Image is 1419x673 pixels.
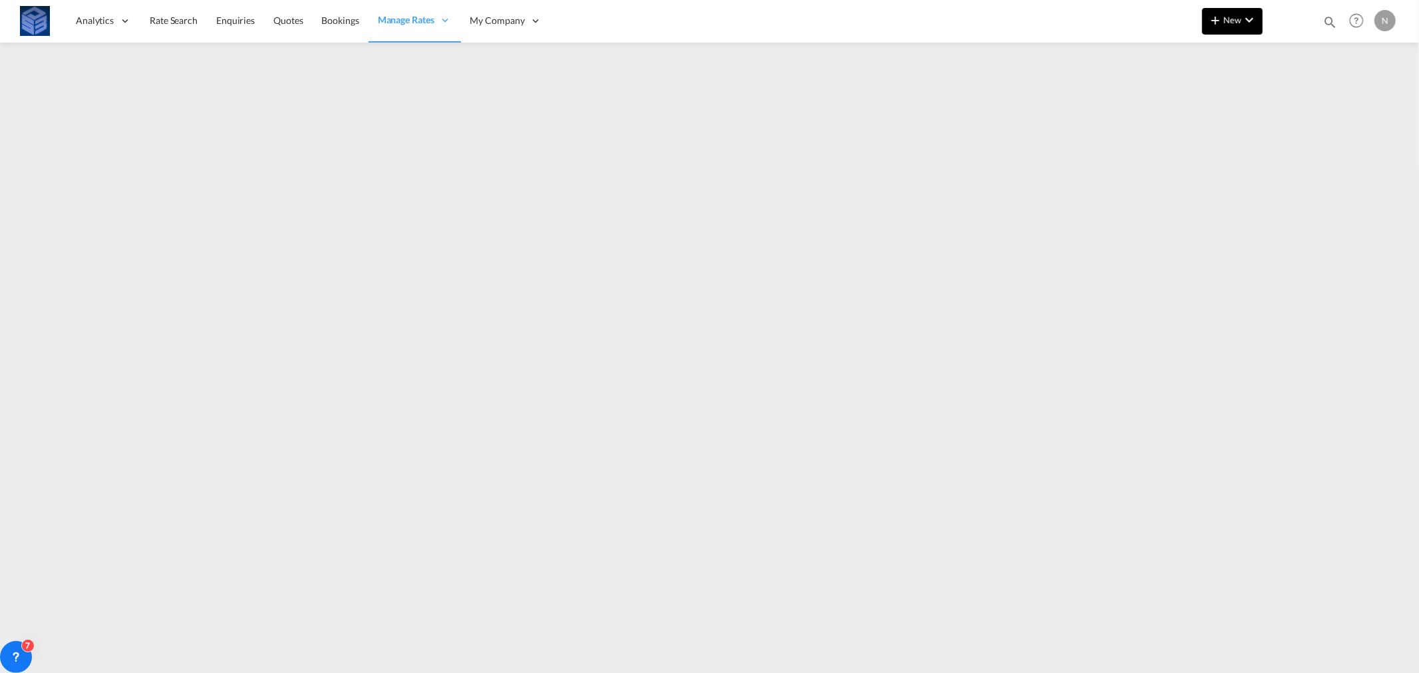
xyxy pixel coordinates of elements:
[273,15,303,26] span: Quotes
[76,14,114,27] span: Analytics
[150,15,198,26] span: Rate Search
[1345,9,1374,33] div: Help
[20,6,50,36] img: fff785d0086311efa2d3e168b14c2f64.png
[216,15,255,26] span: Enquiries
[1207,15,1257,25] span: New
[1323,15,1337,29] md-icon: icon-magnify
[1374,10,1396,31] div: N
[1323,15,1337,35] div: icon-magnify
[1241,12,1257,28] md-icon: icon-chevron-down
[1207,12,1223,28] md-icon: icon-plus 400-fg
[378,13,434,27] span: Manage Rates
[470,14,525,27] span: My Company
[322,15,359,26] span: Bookings
[1202,8,1263,35] button: icon-plus 400-fgNewicon-chevron-down
[1345,9,1368,32] span: Help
